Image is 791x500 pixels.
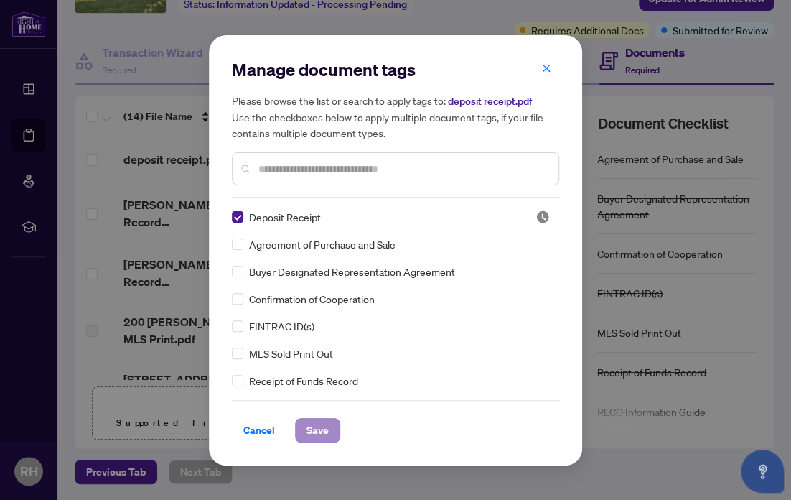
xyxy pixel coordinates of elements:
[306,419,329,442] span: Save
[541,63,551,73] span: close
[249,236,395,252] span: Agreement of Purchase and Sale
[249,264,455,279] span: Buyer Designated Representation Agreement
[448,95,532,108] span: deposit receipt.pdf
[232,93,559,141] h5: Please browse the list or search to apply tags to: Use the checkboxes below to apply multiple doc...
[535,210,550,224] span: Pending Review
[232,418,286,443] button: Cancel
[249,291,375,307] span: Confirmation of Cooperation
[249,346,333,361] span: MLS Sold Print Out
[232,58,559,81] h2: Manage document tags
[249,209,321,225] span: Deposit Receipt
[295,418,340,443] button: Save
[535,210,550,224] img: status
[249,318,314,334] span: FINTRAC ID(s)
[741,450,784,493] button: Open asap
[249,373,358,389] span: Receipt of Funds Record
[243,419,275,442] span: Cancel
